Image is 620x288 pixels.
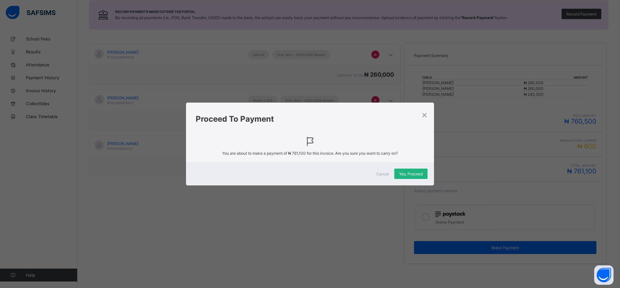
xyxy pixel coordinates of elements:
div: × [421,109,428,120]
button: Open asap [594,265,614,285]
span: Yes, Proceed [399,172,423,176]
span: You are about to make a payment of for this invoice. Are you sure you want to carry on? [196,151,424,156]
span: Cancel [376,172,389,176]
span: ₦ 761,100 [288,151,306,156]
h1: Proceed To Payment [196,114,424,124]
